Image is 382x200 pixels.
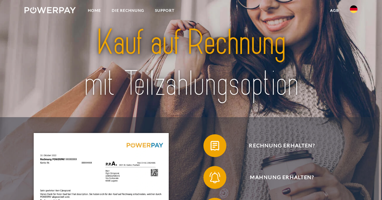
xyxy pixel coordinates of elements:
span: Rechnung erhalten? [212,134,352,157]
a: Rechnung erhalten? [195,133,361,158]
img: logo-powerpay-white.svg [25,7,76,13]
button: Rechnung erhalten? [203,134,352,157]
a: SUPPORT [150,5,180,16]
a: Mahnung erhalten? [195,165,361,190]
span: Mahnung erhalten? [212,166,352,189]
img: qb_bell.svg [208,170,222,184]
a: Home [82,5,106,16]
img: title-powerpay_de.svg [58,20,324,106]
img: de [350,5,357,13]
a: agb [325,5,344,16]
a: DIE RECHNUNG [106,5,150,16]
img: qb_bill.svg [208,138,222,153]
button: Mahnung erhalten? [203,166,352,189]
